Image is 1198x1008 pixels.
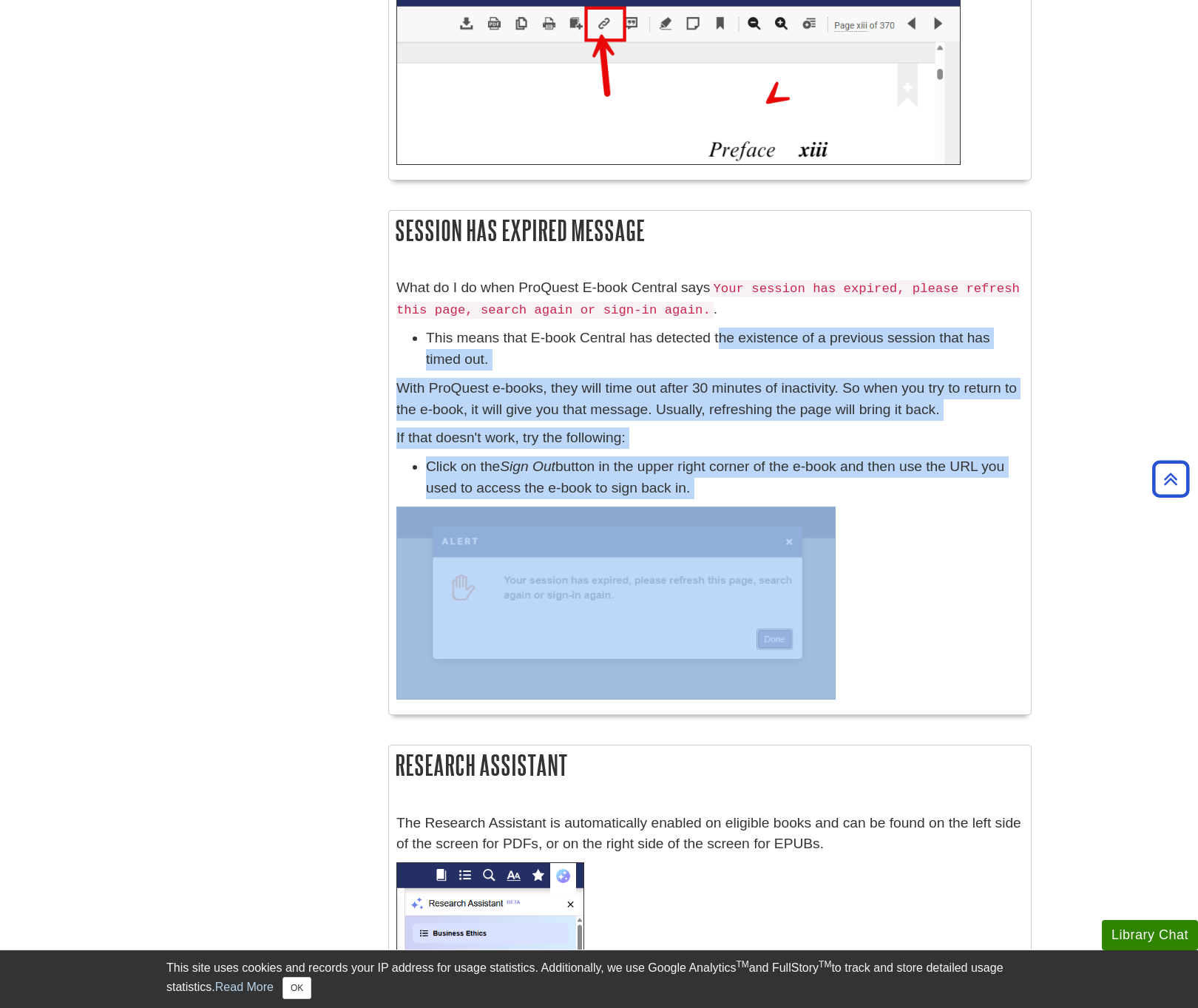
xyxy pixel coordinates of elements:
h2: Session Has Expired Message [389,211,1031,250]
li: Click on the button in the upper right corner of the e-book and then use the URL you used to acce... [426,456,1023,499]
p: If that doesn't work, try the following: [396,427,1023,449]
button: Close [282,977,311,999]
em: Sign Out [500,459,555,474]
div: This site uses cookies and records your IP address for usage statistics. Additionally, we use Goo... [166,959,1032,999]
p: What do I do when ProQuest E-book Central says . [396,277,1023,320]
img: time out message [396,507,836,700]
h2: Research Assistant [389,745,1031,785]
button: Library Chat [1102,920,1198,950]
sup: TM [819,959,831,970]
a: Read More [215,981,274,993]
a: Back to Top [1147,469,1194,489]
li: This means that E-book Central has detected the existence of a previous session that has timed out. [426,328,1023,371]
p: The Research Assistant is automatically enabled on eligible books and can be found on the left si... [396,813,1023,856]
sup: TM [736,959,748,970]
p: With ProQuest e-books, they will time out after 30 minutes of inactivity. So when you try to retu... [396,378,1023,421]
